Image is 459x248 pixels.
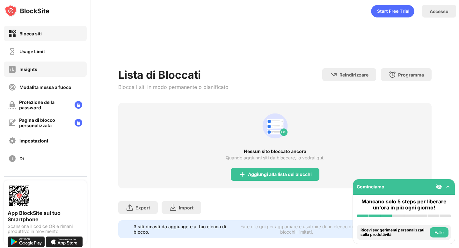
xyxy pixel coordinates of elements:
div: Protezione della password [19,99,69,110]
img: lock-menu.svg [75,119,82,127]
div: Scansiona il codice QR e rimani produttivo in movimento [8,224,83,234]
div: Usage Limit [19,49,45,54]
div: Export [135,205,150,210]
img: omni-setup-toggle.svg [445,184,451,190]
div: Cominciamo [357,184,384,189]
img: logo-blocksite.svg [4,4,49,17]
img: get-it-on-google-play.svg [8,237,45,247]
div: Import [179,205,193,210]
iframe: Banner [118,40,431,61]
img: settings-off.svg [8,137,16,145]
div: Aggiungi alla lista dei blocchi [248,172,312,177]
div: animation [260,111,290,141]
div: Insights [19,67,37,72]
div: Mancano solo 5 steps per liberare un'ora in più ogni giorno! [357,199,451,211]
div: impostazioni [19,138,48,143]
img: password-protection-off.svg [8,101,16,109]
img: focus-off.svg [8,83,16,91]
div: Quando aggiungi siti da bloccare, lo vedrai qui. [226,155,324,160]
img: about-off.svg [8,155,16,163]
img: customize-block-page-off.svg [8,119,16,127]
div: Accesso [430,9,448,14]
div: Di [19,156,24,161]
div: Reindirizzare [339,72,368,77]
img: eye-not-visible.svg [436,184,442,190]
img: download-on-the-app-store.svg [46,237,83,247]
button: Fallo [430,227,448,237]
div: Programma [398,72,424,77]
div: App BlockSite sul tuo Smartphone [8,210,83,222]
div: Blocca siti [19,31,42,36]
div: Modalità messa a fuoco [19,84,71,90]
img: options-page-qr-code.png [8,184,31,207]
div: Nessun sito bloccato ancora [118,149,431,154]
div: Lista di Bloccati [118,68,229,81]
div: Fare clic qui per aggiornare e usufruire di un elenco di blocchi illimitati. [233,224,360,235]
div: Pagina di blocco personalizzata [19,117,69,128]
img: time-usage-off.svg [8,47,16,55]
div: Blocca i siti in modo permanente o pianificato [118,84,229,90]
img: lock-menu.svg [75,101,82,109]
img: block-on.svg [8,30,16,38]
div: animation [371,5,414,18]
div: 3 siti rimasti da aggiungere al tuo elenco di blocco. [134,224,229,235]
div: Ricevi suggerimenti personalizzati sulla produttività [361,228,428,237]
img: insights-off.svg [8,65,16,73]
